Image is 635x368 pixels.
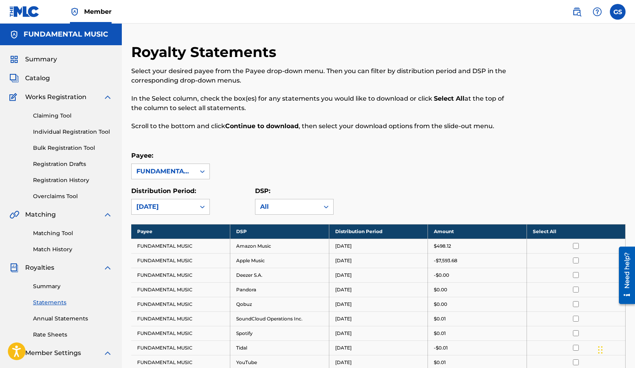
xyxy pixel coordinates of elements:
td: SoundCloud Operations Inc. [230,311,329,326]
label: Payee: [131,152,153,159]
p: -$0.00 [434,272,449,279]
h5: FUNDAMENTAL MUSIC [24,30,108,39]
td: [DATE] [329,253,428,268]
p: -$7,593.68 [434,257,457,264]
a: Match History [33,245,112,254]
a: Individual Registration Tool [33,128,112,136]
strong: Select All [434,95,464,102]
img: expand [103,263,112,272]
td: Pandora [230,282,329,297]
p: Select your desired payee from the Payee drop-down menu. Then you can filter by distribution peri... [131,66,512,85]
td: Deezer S.A. [230,268,329,282]
a: Annual Statements [33,315,112,323]
img: Works Registration [9,92,20,102]
p: -$0.01 [434,344,448,351]
img: help [593,7,602,17]
div: All [260,202,314,212]
span: Member Settings [25,348,81,358]
span: Royalties [25,263,54,272]
p: $0.01 [434,315,446,322]
span: Summary [25,55,57,64]
p: $0.01 [434,359,446,366]
div: Drag [598,338,603,362]
img: expand [103,348,112,358]
p: In the Select column, check the box(es) for any statements you would like to download or click at... [131,94,512,113]
td: FUNDAMENTAL MUSIC [131,311,230,326]
img: MLC Logo [9,6,40,17]
img: Matching [9,210,19,219]
iframe: Resource Center [613,243,635,307]
label: DSP: [255,187,270,195]
div: Help [589,4,605,20]
a: Summary [33,282,112,291]
a: Registration History [33,176,112,184]
a: Rate Sheets [33,331,112,339]
img: search [572,7,582,17]
img: Catalog [9,74,19,83]
th: Select All [527,224,626,239]
td: [DATE] [329,282,428,297]
td: FUNDAMENTAL MUSIC [131,282,230,297]
td: FUNDAMENTAL MUSIC [131,253,230,268]
td: [DATE] [329,239,428,253]
h2: Royalty Statements [131,43,280,61]
img: expand [103,210,112,219]
strong: Continue to download [225,122,299,130]
th: Distribution Period [329,224,428,239]
td: [DATE] [329,311,428,326]
div: User Menu [610,4,626,20]
a: CatalogCatalog [9,74,50,83]
td: FUNDAMENTAL MUSIC [131,297,230,311]
label: Distribution Period: [131,187,196,195]
p: Scroll to the bottom and click , then select your download options from the slide-out menu. [131,121,512,131]
span: Matching [25,210,56,219]
a: Claiming Tool [33,112,112,120]
td: [DATE] [329,340,428,355]
td: Qobuz [230,297,329,311]
a: Statements [33,298,112,307]
td: [DATE] [329,268,428,282]
div: FUNDAMENTAL MUSIC [136,167,191,176]
img: Top Rightsholder [70,7,79,17]
a: Overclaims Tool [33,192,112,201]
td: Amazon Music [230,239,329,253]
img: expand [103,92,112,102]
td: Spotify [230,326,329,340]
td: FUNDAMENTAL MUSIC [131,326,230,340]
img: Summary [9,55,19,64]
p: $0.00 [434,286,447,293]
div: [DATE] [136,202,191,212]
img: Royalties [9,263,19,272]
a: Registration Drafts [33,160,112,168]
td: Apple Music [230,253,329,268]
p: $498.12 [434,243,451,250]
td: FUNDAMENTAL MUSIC [131,239,230,253]
th: Payee [131,224,230,239]
td: Tidal [230,340,329,355]
p: $0.01 [434,330,446,337]
span: Catalog [25,74,50,83]
a: Bulk Registration Tool [33,144,112,152]
iframe: Chat Widget [596,330,635,368]
a: SummarySummary [9,55,57,64]
td: FUNDAMENTAL MUSIC [131,268,230,282]
a: Public Search [569,4,585,20]
p: $0.00 [434,301,447,308]
img: Accounts [9,30,19,39]
span: Member [84,7,112,16]
a: Matching Tool [33,229,112,237]
span: Works Registration [25,92,86,102]
td: FUNDAMENTAL MUSIC [131,340,230,355]
td: [DATE] [329,326,428,340]
th: DSP [230,224,329,239]
th: Amount [428,224,527,239]
td: [DATE] [329,297,428,311]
